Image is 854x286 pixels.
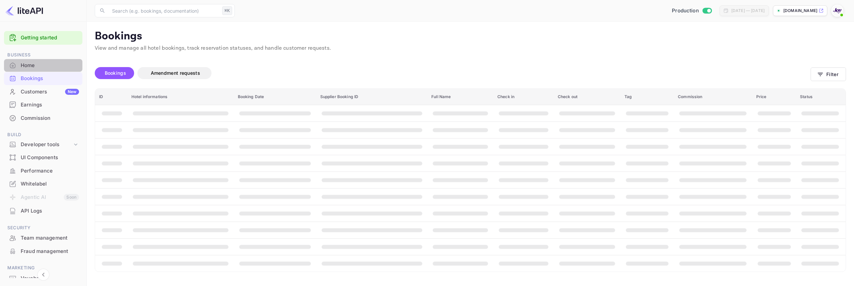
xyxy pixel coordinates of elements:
[21,154,79,162] div: UI Components
[21,101,79,109] div: Earnings
[4,232,82,245] div: Team management
[4,59,82,71] a: Home
[21,234,79,242] div: Team management
[95,67,811,79] div: account-settings tabs
[4,178,82,191] div: Whitelabel
[21,167,79,175] div: Performance
[151,70,200,76] span: Amendment requests
[4,224,82,232] span: Security
[4,85,82,98] a: CustomersNew
[752,89,796,105] th: Price
[4,31,82,45] div: Getting started
[672,7,699,15] span: Production
[21,207,79,215] div: API Logs
[4,112,82,124] a: Commission
[21,88,79,96] div: Customers
[4,131,82,138] span: Build
[669,7,714,15] div: Switch to Sandbox mode
[21,248,79,255] div: Fraud management
[5,5,43,16] img: LiteAPI logo
[4,112,82,125] div: Commission
[21,62,79,69] div: Home
[4,245,82,257] a: Fraud management
[4,98,82,111] a: Earnings
[427,89,493,105] th: Full Name
[4,139,82,151] div: Developer tools
[37,269,49,281] button: Collapse navigation
[4,72,82,85] div: Bookings
[674,89,752,105] th: Commission
[21,141,72,149] div: Developer tools
[21,75,79,82] div: Bookings
[4,232,82,244] a: Team management
[21,34,79,42] a: Getting started
[4,165,82,177] a: Performance
[127,89,234,105] th: Hotel informations
[4,272,82,284] a: Vouchers
[234,89,316,105] th: Booking Date
[4,59,82,72] div: Home
[783,8,817,14] p: [DOMAIN_NAME]
[811,67,846,81] button: Filter
[316,89,428,105] th: Supplier Booking ID
[832,5,843,16] img: With Joy
[65,89,79,95] div: New
[21,275,79,282] div: Vouchers
[4,264,82,272] span: Marketing
[4,72,82,84] a: Bookings
[4,51,82,59] span: Business
[4,205,82,218] div: API Logs
[4,165,82,178] div: Performance
[620,89,674,105] th: Tag
[4,178,82,190] a: Whitelabel
[731,8,765,14] div: [DATE] — [DATE]
[95,89,127,105] th: ID
[222,6,232,15] div: ⌘K
[108,4,220,17] input: Search (e.g. bookings, documentation)
[4,205,82,217] a: API Logs
[554,89,620,105] th: Check out
[21,114,79,122] div: Commission
[95,30,846,43] p: Bookings
[21,180,79,188] div: Whitelabel
[95,44,846,52] p: View and manage all hotel bookings, track reservation statuses, and handle customer requests.
[4,151,82,164] a: UI Components
[105,70,126,76] span: Bookings
[493,89,554,105] th: Check in
[796,89,846,105] th: Status
[95,89,846,272] table: booking table
[4,245,82,258] div: Fraud management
